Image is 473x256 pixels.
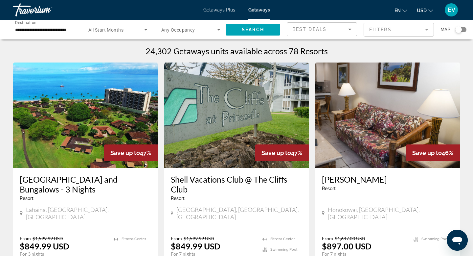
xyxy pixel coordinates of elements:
[20,236,31,241] span: From
[20,174,151,194] a: [GEOGRAPHIC_DATA] and Bungalows - 3 Nights
[448,7,455,13] span: EV
[15,20,36,25] span: Destination
[248,7,270,13] a: Getaways
[292,25,351,33] mat-select: Sort by
[161,27,195,33] span: Any Occupancy
[171,241,220,251] p: $849.99 USD
[13,63,158,168] img: RW03E01X.jpg
[33,236,63,241] span: $1,599.99 USD
[412,149,442,156] span: Save up to
[394,6,407,15] button: Change language
[328,206,453,220] span: Honokowai, [GEOGRAPHIC_DATA], [GEOGRAPHIC_DATA]
[203,7,235,13] a: Getaways Plus
[335,236,365,241] span: $1,647.00 USD
[146,46,328,56] h1: 24,302 Getaways units available across 78 Resorts
[406,144,460,161] div: 46%
[171,174,302,194] a: Shell Vacations Club @ The Cliffs Club
[270,247,297,252] span: Swimming Pool
[270,237,295,241] span: Fitness Center
[122,237,146,241] span: Fitness Center
[110,149,140,156] span: Save up to
[322,241,372,251] p: $897.00 USD
[261,149,291,156] span: Save up to
[26,206,151,220] span: Lahaina, [GEOGRAPHIC_DATA], [GEOGRAPHIC_DATA]
[322,186,336,191] span: Resort
[104,144,158,161] div: 47%
[322,174,453,184] a: [PERSON_NAME]
[171,196,185,201] span: Resort
[164,63,309,168] img: 5124O01X.jpg
[226,24,280,36] button: Search
[292,27,327,32] span: Best Deals
[255,144,309,161] div: 47%
[417,8,427,13] span: USD
[421,237,448,241] span: Swimming Pool
[322,236,333,241] span: From
[242,27,264,32] span: Search
[13,1,79,18] a: Travorium
[443,3,460,17] button: User Menu
[20,196,34,201] span: Resort
[171,236,182,241] span: From
[315,63,460,168] img: 2620I01X.jpg
[447,230,468,251] iframe: Button to launch messaging window
[184,236,214,241] span: $1,599.99 USD
[20,241,69,251] p: $849.99 USD
[394,8,401,13] span: en
[440,25,450,34] span: Map
[364,22,434,37] button: Filter
[417,6,433,15] button: Change currency
[88,27,124,33] span: All Start Months
[176,206,302,220] span: [GEOGRAPHIC_DATA], [GEOGRAPHIC_DATA], [GEOGRAPHIC_DATA]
